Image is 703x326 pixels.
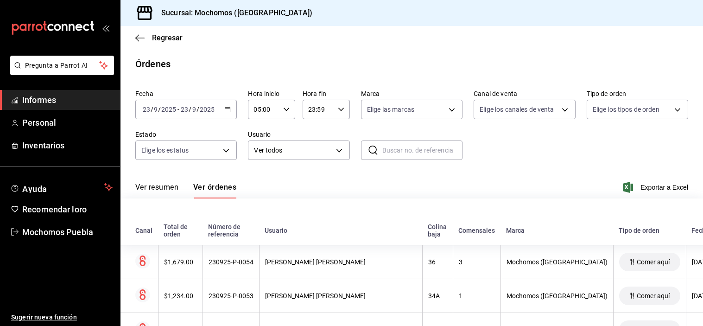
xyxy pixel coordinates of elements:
font: Exportar a Excel [640,184,688,191]
font: Mochomos ([GEOGRAPHIC_DATA]) [507,258,608,266]
font: Tipo de orden [587,90,627,97]
button: Pregunta a Parrot AI [10,56,114,75]
input: -- [153,106,158,113]
font: Elige los canales de venta [480,106,554,113]
font: Elige los estatus [141,147,189,154]
font: / [158,106,161,113]
font: Hora inicio [248,90,279,97]
font: Fecha [135,90,153,97]
font: Usuario [265,227,287,234]
font: Tipo de orden [619,227,659,234]
div: pestañas de navegación [135,182,236,198]
input: Buscar no. de referencia [382,141,462,160]
font: Total de orden [164,223,188,238]
button: Exportar a Excel [625,182,688,193]
font: Recomendar loro [22,205,87,214]
font: Canal de venta [474,90,517,97]
font: Hora fin [303,90,326,97]
font: 1 [459,292,462,300]
a: Pregunta a Parrot AI [6,67,114,77]
font: [PERSON_NAME] [PERSON_NAME] [265,292,366,300]
font: Sucursal: Mochomos ([GEOGRAPHIC_DATA]) [161,8,312,17]
font: Elige los tipos de orden [593,106,659,113]
font: 230925-P-0054 [209,258,253,266]
font: Canal [135,227,152,234]
font: Ayuda [22,184,47,194]
font: Informes [22,95,56,105]
font: Sugerir nueva función [11,313,77,321]
font: $1,679.00 [164,258,193,266]
font: Comer aquí [637,258,670,266]
font: / [189,106,191,113]
font: Personal [22,118,56,128]
font: / [151,106,153,113]
font: Regresar [152,33,183,42]
font: $1,234.00 [164,292,193,300]
font: Órdenes [135,58,171,70]
font: Usuario [248,131,271,138]
font: 230925-P-0053 [209,292,253,300]
button: Regresar [135,33,183,42]
font: Comer aquí [637,292,670,300]
font: Mochomos ([GEOGRAPHIC_DATA]) [507,292,608,300]
font: Número de referencia [208,223,241,238]
input: -- [180,106,189,113]
input: ---- [199,106,215,113]
font: Comensales [458,227,495,234]
font: Colina baja [428,223,447,238]
font: Ver resumen [135,183,178,192]
font: Ver todos [254,147,282,154]
font: Inventarios [22,141,64,150]
font: Marca [506,227,525,234]
font: Estado [135,131,156,138]
input: ---- [161,106,177,113]
font: / [196,106,199,113]
font: Ver órdenes [193,183,236,192]
font: Elige las marcas [367,106,414,113]
font: 36 [428,258,436,266]
font: Pregunta a Parrot AI [25,62,88,69]
font: 3 [459,258,462,266]
input: -- [142,106,151,113]
input: -- [192,106,196,113]
font: Mochomos Puebla [22,227,93,237]
font: [PERSON_NAME] [PERSON_NAME] [265,258,366,266]
button: abrir_cajón_menú [102,24,109,32]
font: Marca [361,90,380,97]
font: 34A [428,292,440,300]
font: - [177,106,179,113]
